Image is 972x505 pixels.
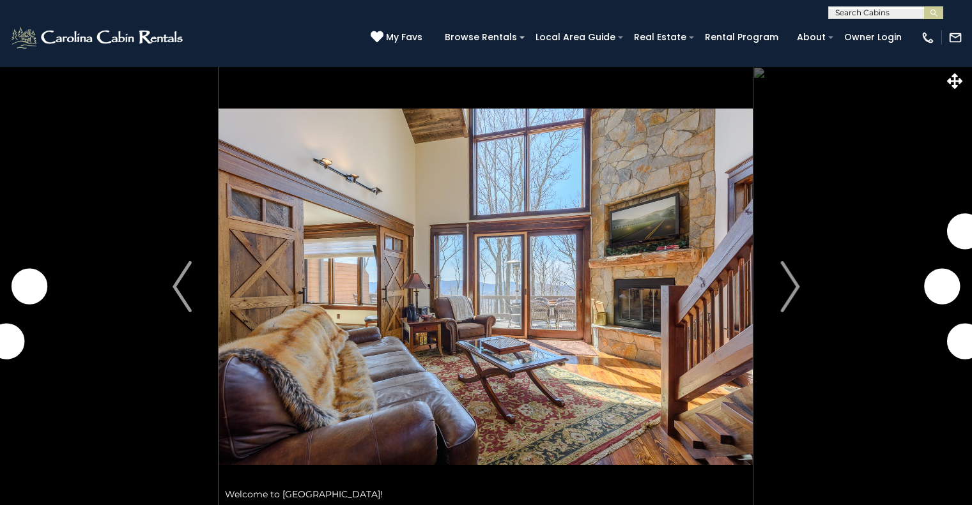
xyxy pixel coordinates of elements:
img: White-1-2.png [10,25,187,50]
a: My Favs [371,31,426,45]
a: Rental Program [698,27,785,47]
span: My Favs [386,31,422,44]
a: Local Area Guide [529,27,622,47]
a: Real Estate [628,27,693,47]
a: Owner Login [838,27,908,47]
img: mail-regular-white.png [948,31,962,45]
img: arrow [173,261,192,312]
a: Browse Rentals [438,27,523,47]
img: arrow [780,261,799,312]
img: phone-regular-white.png [921,31,935,45]
a: About [791,27,832,47]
